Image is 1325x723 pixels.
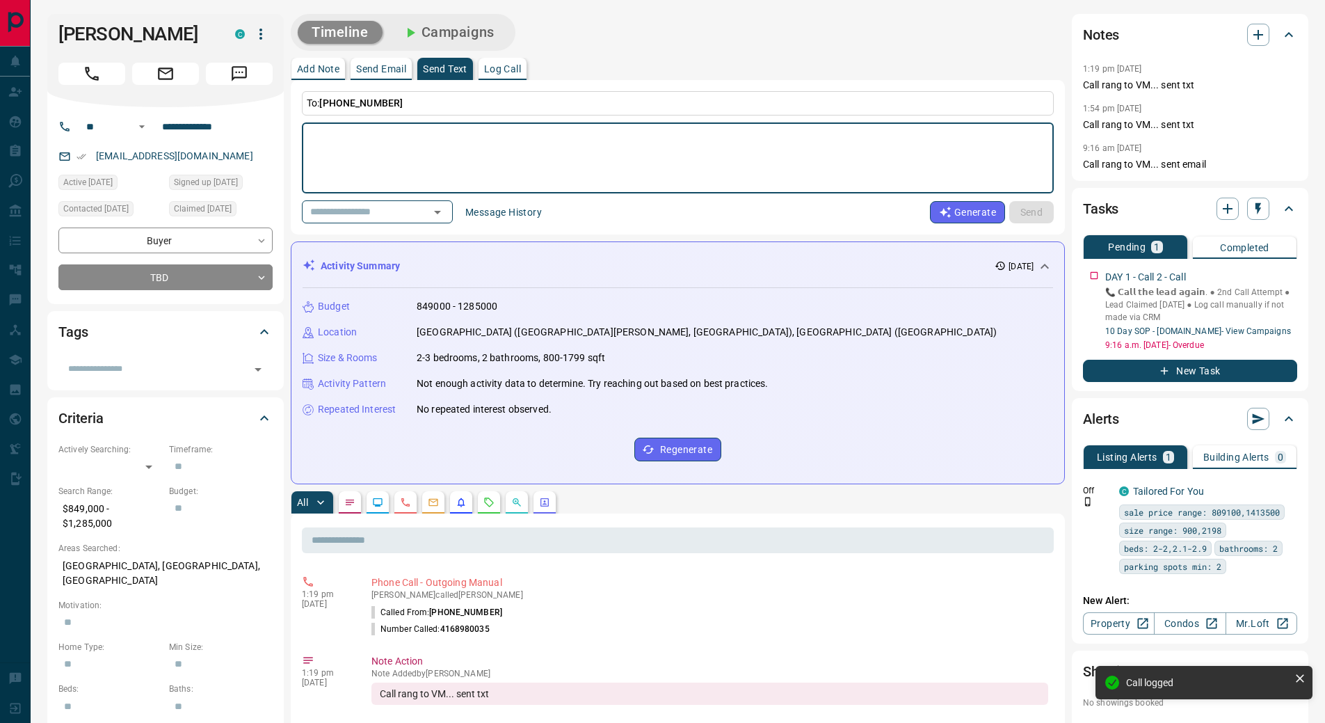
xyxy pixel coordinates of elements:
[58,23,214,45] h1: [PERSON_NAME]
[1105,326,1291,336] a: 10 Day SOP - [DOMAIN_NAME]- View Campaigns
[634,438,721,461] button: Regenerate
[298,21,383,44] button: Timeline
[235,29,245,39] div: condos.ca
[1083,18,1297,51] div: Notes
[169,201,273,221] div: Wed Jul 30 2025
[63,175,113,189] span: Active [DATE]
[1083,660,1142,683] h2: Showings
[318,402,396,417] p: Repeated Interest
[96,150,253,161] a: [EMAIL_ADDRESS][DOMAIN_NAME]
[318,376,386,391] p: Activity Pattern
[302,678,351,688] p: [DATE]
[457,201,550,223] button: Message History
[1083,594,1297,608] p: New Alert:
[1119,486,1129,496] div: condos.ca
[174,202,232,216] span: Claimed [DATE]
[400,497,411,508] svg: Calls
[302,589,351,599] p: 1:19 pm
[1105,286,1297,324] p: 📞 𝗖𝗮𝗹𝗹 𝘁𝗵𝗲 𝗹𝗲𝗮𝗱 𝗮𝗴𝗮𝗶𝗻. ● 2nd Call Attempt ● Lead Claimed [DATE] ‎● Log call manually if not made ...
[371,606,502,619] p: Called From:
[297,498,308,507] p: All
[58,641,162,653] p: Home Type:
[1124,523,1221,537] span: size range: 900,2198
[1083,484,1111,497] p: Off
[1083,157,1297,172] p: Call rang to VM... sent email
[58,264,273,290] div: TBD
[428,497,439,508] svg: Emails
[1166,452,1171,462] p: 1
[417,376,769,391] p: Not enough activity data to determine. Try reaching out based on best practices.
[1083,655,1297,688] div: Showings
[417,299,497,314] p: 849000 - 1285000
[1083,24,1119,46] h2: Notes
[1083,118,1297,132] p: Call rang to VM... sent txt
[77,152,86,161] svg: Email Verified
[1226,612,1297,635] a: Mr.Loft
[58,315,273,349] div: Tags
[1083,78,1297,93] p: Call rang to VM... sent txt
[1083,497,1093,507] svg: Push Notification Only
[58,498,162,535] p: $849,000 - $1,285,000
[318,325,357,340] p: Location
[371,669,1048,678] p: Note Added by [PERSON_NAME]
[440,624,490,634] span: 4168980035
[930,201,1005,223] button: Generate
[58,599,273,612] p: Motivation:
[302,91,1054,116] p: To:
[1154,612,1226,635] a: Condos
[1278,452,1283,462] p: 0
[1220,243,1269,253] p: Completed
[58,63,125,85] span: Call
[417,351,605,365] p: 2-3 bedrooms, 2 bathrooms, 800-1799 sqft
[417,325,997,340] p: [GEOGRAPHIC_DATA] ([GEOGRAPHIC_DATA][PERSON_NAME], [GEOGRAPHIC_DATA]), [GEOGRAPHIC_DATA] ([GEOGRA...
[1105,339,1297,351] p: 9:16 a.m. [DATE] - Overdue
[169,443,273,456] p: Timeframe:
[417,402,552,417] p: No repeated interest observed.
[297,64,339,74] p: Add Note
[428,202,447,222] button: Open
[1097,452,1157,462] p: Listing Alerts
[302,668,351,678] p: 1:19 pm
[1009,260,1034,273] p: [DATE]
[1203,452,1269,462] p: Building Alerts
[1219,541,1278,555] span: bathrooms: 2
[58,201,162,221] div: Wed Aug 06 2025
[371,590,1048,600] p: [PERSON_NAME] called [PERSON_NAME]
[1154,242,1159,252] p: 1
[456,497,467,508] svg: Listing Alerts
[511,497,522,508] svg: Opportunities
[169,683,273,695] p: Baths:
[1083,104,1142,113] p: 1:54 pm [DATE]
[1083,612,1155,635] a: Property
[319,97,403,109] span: [PHONE_NUMBER]
[429,607,502,617] span: [PHONE_NUMBER]
[303,253,1053,279] div: Activity Summary[DATE]
[1083,192,1297,225] div: Tasks
[58,542,273,555] p: Areas Searched:
[318,351,378,365] p: Size & Rooms
[1108,242,1146,252] p: Pending
[1105,270,1186,285] p: DAY 1 - Call 2 - Call
[58,485,162,498] p: Search Range:
[1083,198,1118,220] h2: Tasks
[371,654,1048,669] p: Note Action
[302,599,351,609] p: [DATE]
[371,683,1048,705] div: Call rang to VM... sent txt
[58,407,104,429] h2: Criteria
[423,64,467,74] p: Send Text
[134,118,150,135] button: Open
[318,299,350,314] p: Budget
[539,497,550,508] svg: Agent Actions
[1124,559,1221,573] span: parking spots min: 2
[1083,697,1297,709] p: No showings booked
[132,63,199,85] span: Email
[58,321,88,343] h2: Tags
[1083,64,1142,74] p: 1:19 pm [DATE]
[371,623,490,635] p: Number Called:
[356,64,406,74] p: Send Email
[344,497,355,508] svg: Notes
[248,360,268,379] button: Open
[388,21,508,44] button: Campaigns
[169,641,273,653] p: Min Size:
[63,202,129,216] span: Contacted [DATE]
